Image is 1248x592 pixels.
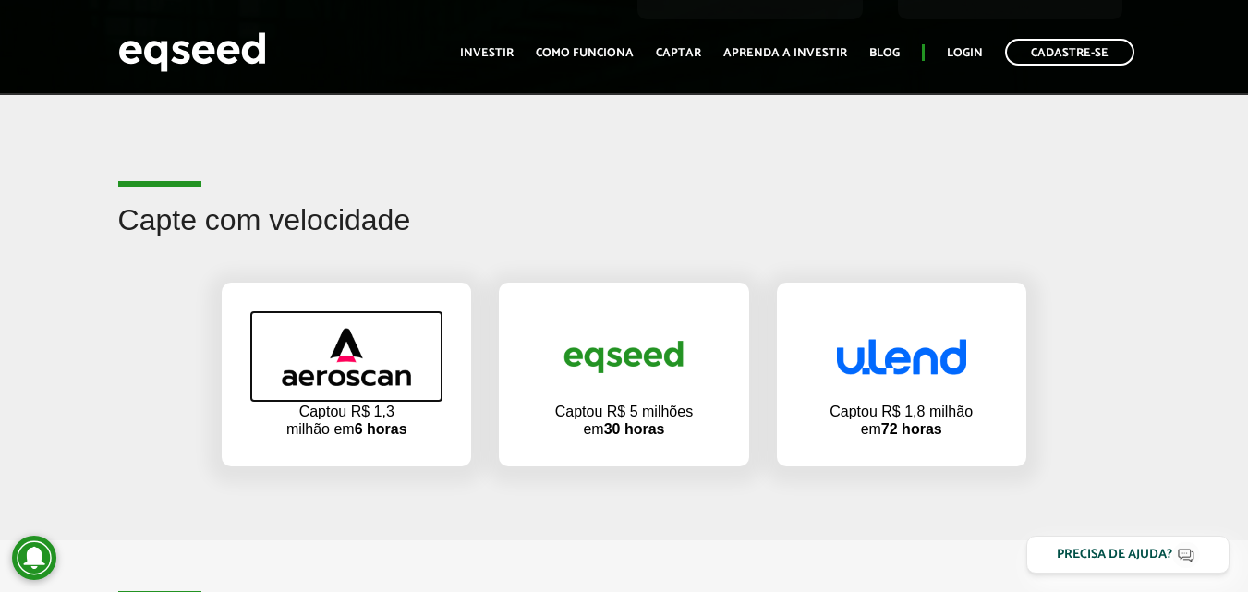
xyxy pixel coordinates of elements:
a: Blog [869,47,900,59]
img: captar-velocidade-ulend.png [837,339,966,375]
a: Aprenda a investir [723,47,847,59]
h2: Capte com velocidade [118,204,1131,264]
strong: 6 horas [355,421,407,437]
a: Como funciona [536,47,634,59]
a: Cadastre-se [1005,39,1134,66]
a: Investir [460,47,514,59]
a: Login [947,47,983,59]
img: captar-velocidade-eqseed.png [559,326,688,388]
p: Captou R$ 1,8 milhão em [828,403,975,438]
img: captar-velocidade-aeroscan.png [282,328,411,386]
p: Captou R$ 5 milhões em [554,403,693,438]
p: Captou R$ 1,3 milhão em [277,403,416,438]
strong: 30 horas [604,421,665,437]
img: EqSeed [118,28,266,77]
a: Captar [656,47,701,59]
strong: 72 horas [881,421,942,437]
